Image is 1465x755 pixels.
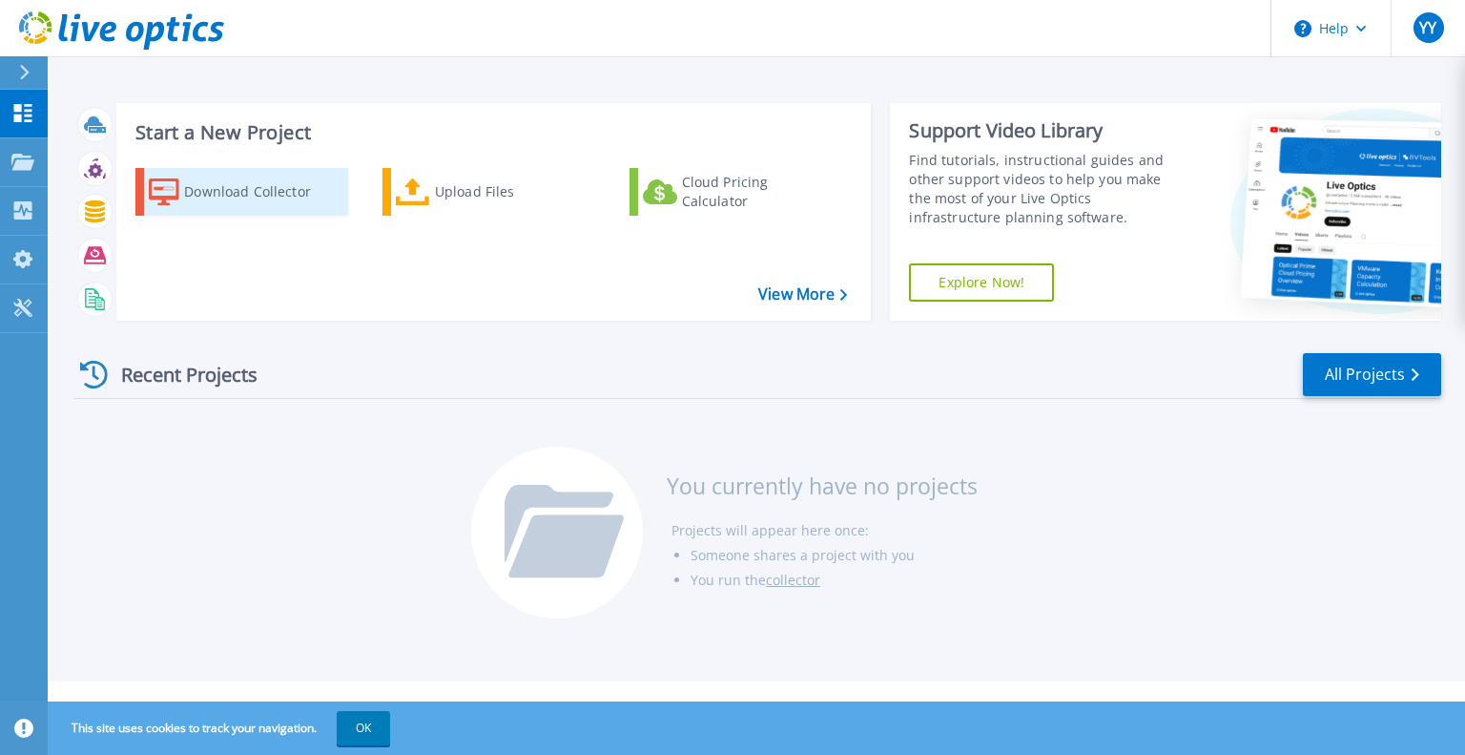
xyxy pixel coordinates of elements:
[184,173,337,211] div: Download Collector
[629,168,842,216] a: Cloud Pricing Calculator
[382,168,595,216] a: Upload Files
[691,543,978,568] li: Someone shares a project with you
[435,173,588,211] div: Upload Files
[909,118,1186,143] div: Support Video Library
[1419,20,1436,35] span: YY
[682,173,835,211] div: Cloud Pricing Calculator
[691,568,978,593] li: You run the
[52,711,390,745] span: This site uses cookies to track your navigation.
[73,351,283,398] div: Recent Projects
[337,711,390,745] button: OK
[667,475,978,496] h3: You currently have no projects
[758,285,847,304] a: View More
[135,122,847,143] h3: Start a New Project
[671,518,978,543] li: Projects will appear here once:
[766,571,820,589] a: collector
[1303,353,1441,396] a: All Projects
[909,151,1186,227] div: Find tutorials, instructional guides and other support videos to help you make the most of your L...
[909,263,1054,302] a: Explore Now!
[135,168,348,216] a: Download Collector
